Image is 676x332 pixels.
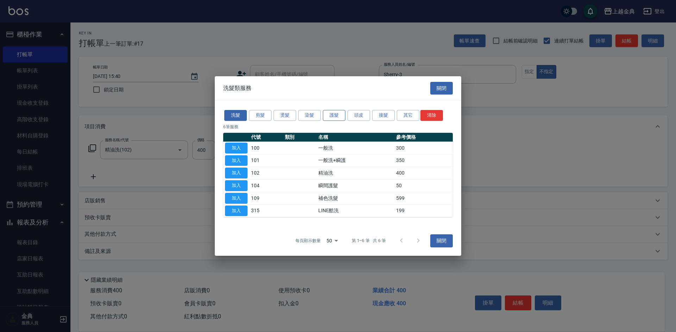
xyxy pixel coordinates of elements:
[317,154,394,167] td: 一般洗+瞬護
[394,142,453,154] td: 300
[394,154,453,167] td: 350
[223,124,453,130] p: 6 筆服務
[394,204,453,217] td: 199
[249,142,283,154] td: 100
[430,82,453,95] button: 關閉
[223,85,251,92] span: 洗髮類服務
[249,180,283,192] td: 104
[249,133,283,142] th: 代號
[249,204,283,217] td: 315
[317,167,394,180] td: 精油洗
[317,204,394,217] td: LINE酷洗
[225,143,248,154] button: 加入
[324,231,340,250] div: 50
[225,180,248,191] button: 加入
[225,155,248,166] button: 加入
[249,154,283,167] td: 101
[348,110,370,121] button: 頭皮
[225,193,248,204] button: 加入
[394,180,453,192] td: 50
[430,234,453,247] button: 關閉
[317,133,394,142] th: 名稱
[372,110,395,121] button: 接髮
[394,192,453,204] td: 599
[295,237,321,244] p: 每頁顯示數量
[394,167,453,180] td: 400
[317,142,394,154] td: 一般洗
[283,133,317,142] th: 類別
[225,168,248,178] button: 加入
[317,180,394,192] td: 瞬間護髮
[249,167,283,180] td: 102
[224,110,247,121] button: 洗髮
[352,237,386,244] p: 第 1–6 筆 共 6 筆
[249,192,283,204] td: 109
[394,133,453,142] th: 參考價格
[317,192,394,204] td: 補色洗髮
[298,110,321,121] button: 染髮
[225,206,248,216] button: 加入
[249,110,271,121] button: 剪髮
[397,110,419,121] button: 其它
[323,110,345,121] button: 護髮
[420,110,443,121] button: 清除
[274,110,296,121] button: 燙髮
